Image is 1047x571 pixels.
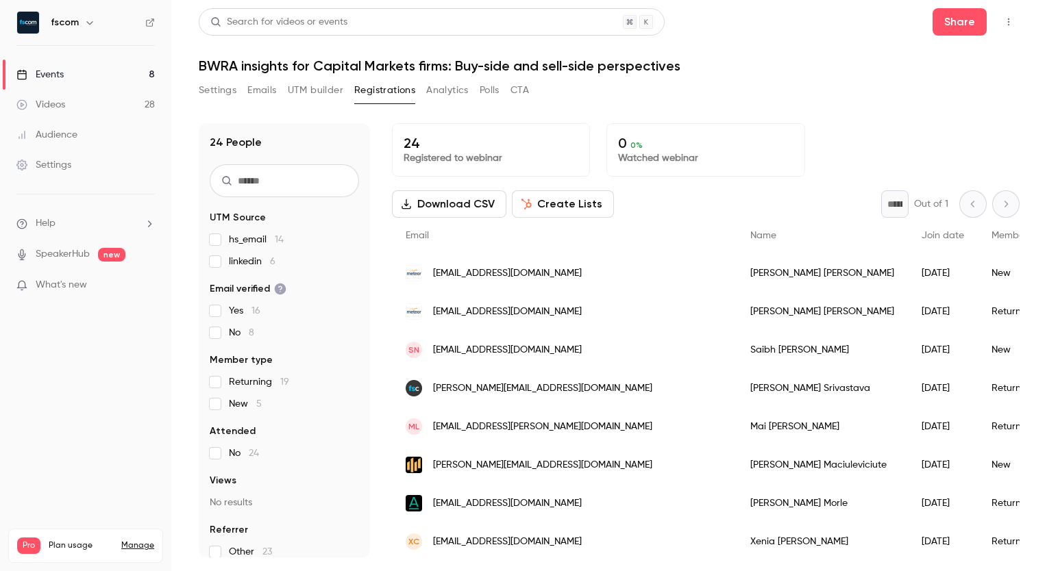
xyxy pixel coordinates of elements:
button: Create Lists [512,190,614,218]
span: ML [408,420,419,433]
div: [DATE] [908,254,978,292]
img: fscom [17,12,39,34]
span: 5 [256,399,262,409]
a: Manage [121,540,154,551]
div: Events [16,68,64,81]
span: Attended [210,424,256,438]
p: Out of 1 [914,197,948,211]
img: newagepartners.com [406,457,422,473]
span: Join date [922,231,964,240]
span: Member type [210,353,273,367]
div: Mai [PERSON_NAME] [737,407,908,446]
div: Saibh [PERSON_NAME] [737,331,908,369]
span: [PERSON_NAME][EMAIL_ADDRESS][DOMAIN_NAME] [433,381,652,396]
p: Watched webinar [618,151,793,165]
span: Name [750,231,776,240]
span: [PERSON_NAME][EMAIL_ADDRESS][DOMAIN_NAME] [433,458,652,472]
h1: BWRA insights for Capital Markets firms: Buy-side and sell-side perspectives [199,58,1020,74]
span: Other [229,545,272,559]
button: UTM builder [288,79,343,101]
span: [EMAIL_ADDRESS][DOMAIN_NAME] [433,496,582,511]
button: Registrations [354,79,415,101]
a: SpeakerHub [36,247,90,262]
span: [EMAIL_ADDRESS][DOMAIN_NAME] [433,305,582,319]
iframe: Noticeable Trigger [138,279,155,292]
span: UTM Source [210,211,266,225]
span: 23 [262,547,272,557]
span: Pro [17,537,40,554]
span: What's new [36,278,87,292]
span: [EMAIL_ADDRESS][DOMAIN_NAME] [433,266,582,281]
button: Polls [480,79,500,101]
div: [DATE] [908,369,978,407]
div: [PERSON_NAME] Morle [737,484,908,522]
span: 8 [249,328,254,338]
button: Settings [199,79,236,101]
h1: 24 People [210,134,262,151]
span: Returning [229,375,289,389]
img: meteoram.com [406,303,422,320]
div: Search for videos or events [210,15,347,29]
span: hs_email [229,233,284,246]
div: [DATE] [908,331,978,369]
div: [DATE] [908,407,978,446]
span: [EMAIL_ADDRESS][DOMAIN_NAME] [433,535,582,549]
button: Share [933,8,987,36]
span: Help [36,216,56,231]
span: 14 [275,235,284,244]
div: [DATE] [908,522,978,561]
span: Referrer [210,523,248,537]
p: 0 [618,135,793,151]
span: Views [210,474,236,487]
button: CTA [510,79,529,101]
section: facet-groups [210,211,359,559]
img: meteoram.com [406,265,422,281]
button: Emails [247,79,276,101]
span: new [98,248,125,262]
p: No results [210,496,359,509]
span: linkedin [229,255,275,268]
span: 0 % [630,140,643,150]
div: Videos [16,98,65,112]
span: [EMAIL_ADDRESS][DOMAIN_NAME] [433,343,582,357]
img: fmconsult.co.uk [406,380,422,396]
span: Email verified [210,282,286,296]
span: 6 [270,257,275,266]
span: [EMAIL_ADDRESS][PERSON_NAME][DOMAIN_NAME] [433,420,652,434]
button: Analytics [426,79,469,101]
span: 16 [251,306,260,316]
div: [DATE] [908,292,978,331]
img: alphafx.co.uk [406,495,422,511]
span: New [229,397,262,411]
span: 24 [249,448,259,458]
div: [DATE] [908,446,978,484]
span: No [229,326,254,340]
span: Email [406,231,429,240]
div: [PERSON_NAME] Maciuleviciute [737,446,908,484]
div: [PERSON_NAME] Srivastava [737,369,908,407]
span: SN [408,344,419,356]
span: No [229,446,259,460]
div: [PERSON_NAME] [PERSON_NAME] [737,254,908,292]
div: Settings [16,158,71,172]
button: Download CSV [392,190,506,218]
span: XC [408,535,419,548]
div: Xenia [PERSON_NAME] [737,522,908,561]
span: Plan usage [49,540,113,551]
span: 19 [280,377,289,387]
li: help-dropdown-opener [16,216,155,231]
div: Audience [16,128,77,142]
div: [DATE] [908,484,978,522]
h6: fscom [51,16,79,29]
p: 24 [404,135,578,151]
span: Yes [229,304,260,318]
div: [PERSON_NAME] [PERSON_NAME] [737,292,908,331]
p: Registered to webinar [404,151,578,165]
